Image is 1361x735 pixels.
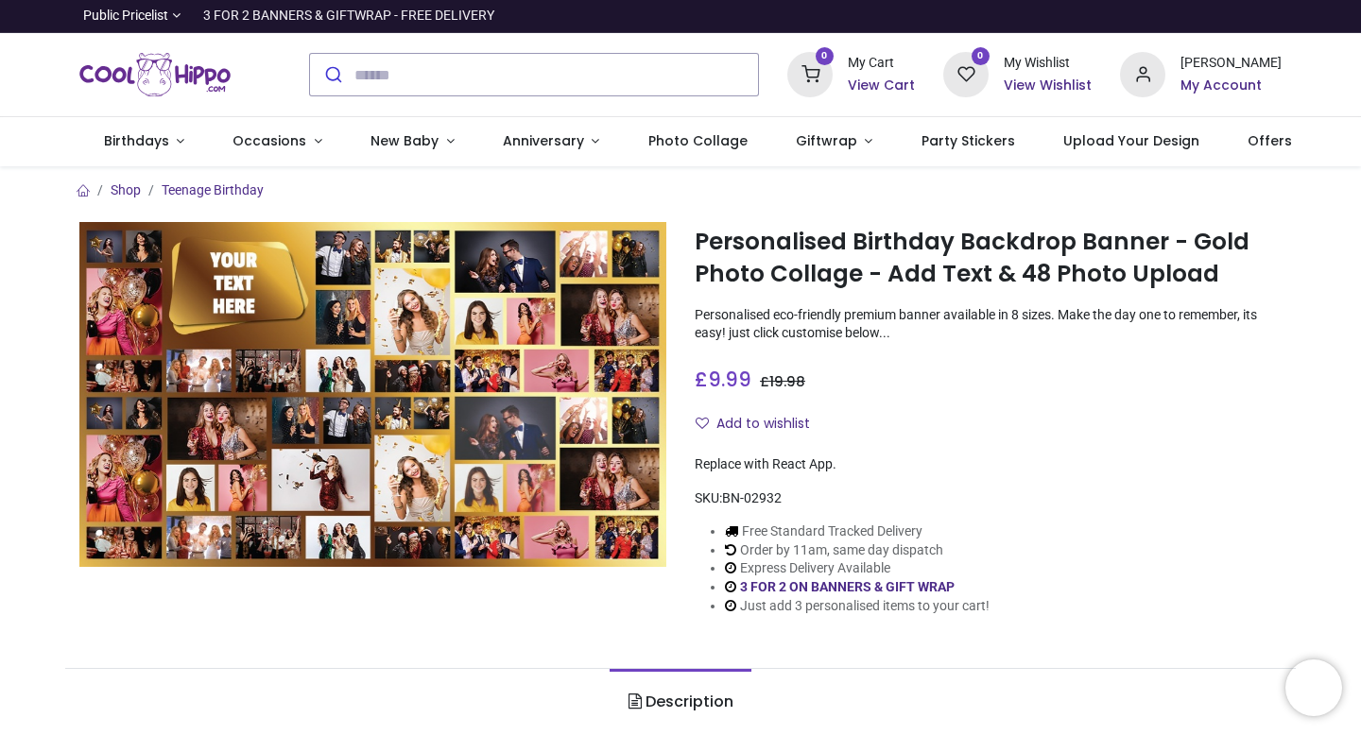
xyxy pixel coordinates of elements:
[848,77,915,95] a: View Cart
[816,47,834,65] sup: 0
[760,372,805,391] span: £
[1285,659,1342,716] iframe: Brevo live chat
[79,48,231,101] a: Logo of Cool Hippo
[347,117,479,166] a: New Baby
[740,579,955,594] a: 3 FOR 2 ON BANNERS & GIFT WRAP
[1004,77,1092,95] a: View Wishlist
[503,131,584,150] span: Anniversary
[111,182,141,197] a: Shop
[478,117,624,166] a: Anniversary
[725,522,990,541] li: Free Standard Tracked Delivery
[695,455,1282,474] div: Replace with React App.
[725,559,990,578] li: Express Delivery Available
[1248,131,1292,150] span: Offers
[708,366,751,393] span: 9.99
[1180,77,1282,95] a: My Account
[943,66,989,81] a: 0
[233,131,306,150] span: Occasions
[695,226,1282,291] h1: Personalised Birthday Backdrop Banner - Gold Photo Collage - Add Text & 48 Photo Upload
[203,7,494,26] div: 3 FOR 2 BANNERS & GIFTWRAP - FREE DELIVERY
[79,48,231,101] img: Cool Hippo
[310,54,354,95] button: Submit
[162,182,264,197] a: Teenage Birthday
[1063,131,1199,150] span: Upload Your Design
[79,222,666,567] img: Personalised Birthday Backdrop Banner - Gold Photo Collage - Add Text & 48 Photo Upload
[725,597,990,616] li: Just add 3 personalised items to your cart!
[104,131,169,150] span: Birthdays
[885,7,1282,26] iframe: Customer reviews powered by Trustpilot
[796,131,857,150] span: Giftwrap
[1004,54,1092,73] div: My Wishlist
[769,372,805,391] span: 19.98
[695,489,1282,508] div: SKU:
[771,117,897,166] a: Giftwrap
[695,306,1282,343] p: Personalised eco-friendly premium banner available in 8 sizes. Make the day one to remember, its ...
[695,366,751,393] span: £
[648,131,748,150] span: Photo Collage
[209,117,347,166] a: Occasions
[722,490,782,505] span: BN-02932
[725,541,990,560] li: Order by 11am, same day dispatch
[79,117,209,166] a: Birthdays
[1180,54,1282,73] div: [PERSON_NAME]
[696,417,709,430] i: Add to wishlist
[610,669,750,735] a: Description
[83,7,168,26] span: Public Pricelist
[79,7,181,26] a: Public Pricelist
[922,131,1015,150] span: Party Stickers
[972,47,990,65] sup: 0
[848,54,915,73] div: My Cart
[787,66,833,81] a: 0
[695,408,826,440] button: Add to wishlistAdd to wishlist
[370,131,439,150] span: New Baby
